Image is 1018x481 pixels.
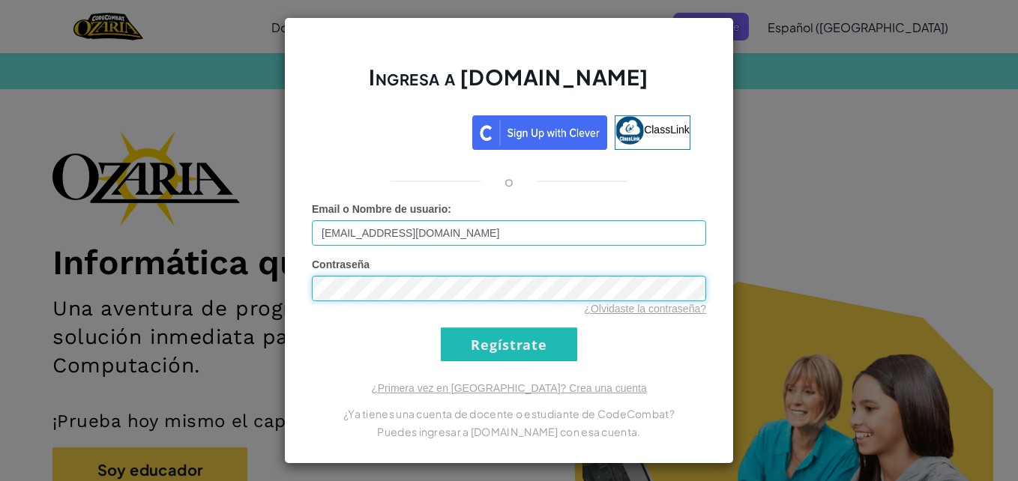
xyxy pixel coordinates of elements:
[312,258,370,270] span: Contraseña
[371,382,647,394] a: ¿Primera vez en [GEOGRAPHIC_DATA]? Crea una cuenta
[441,327,577,361] input: Regístrate
[615,116,644,145] img: classlink-logo-small.png
[644,124,690,136] span: ClassLink
[312,202,451,217] label: :
[312,63,706,106] h2: Ingresa a [DOMAIN_NAME]
[505,172,513,190] p: o
[312,423,706,441] p: Puedes ingresar a [DOMAIN_NAME] con esa cuenta.
[320,114,472,147] iframe: Sign in with Google Button
[472,115,607,150] img: clever_sso_button@2x.png
[312,203,448,215] span: Email o Nombre de usuario
[312,405,706,423] p: ¿Ya tienes una cuenta de docente o estudiante de CodeCombat?
[584,303,706,315] a: ¿Olvidaste la contraseña?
